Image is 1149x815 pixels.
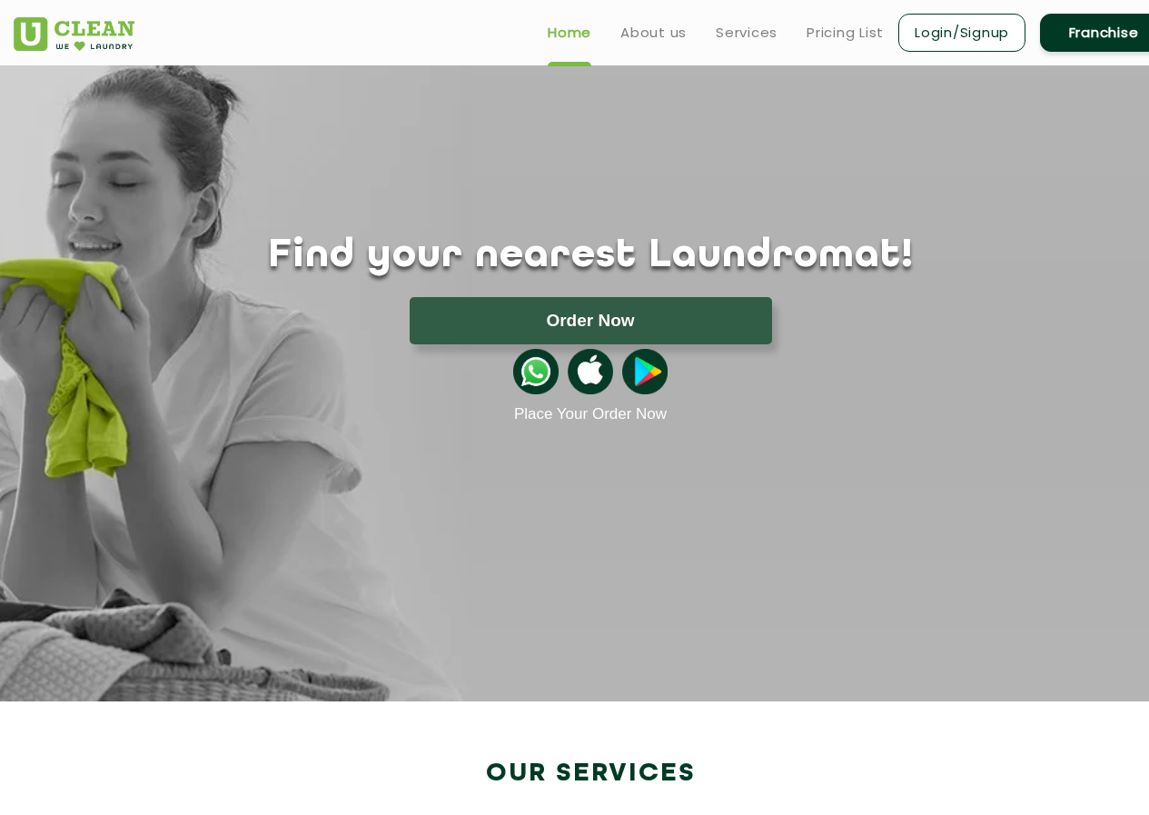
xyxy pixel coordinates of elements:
[14,17,134,51] img: UClean Laundry and Dry Cleaning
[548,22,591,44] a: Home
[514,405,667,423] a: Place Your Order Now
[807,22,884,44] a: Pricing List
[568,349,613,394] img: apple-icon.png
[716,22,778,44] a: Services
[410,297,772,344] button: Order Now
[622,349,668,394] img: playstoreicon.png
[898,14,1025,52] a: Login/Signup
[513,349,559,394] img: whatsappicon.png
[620,22,687,44] a: About us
